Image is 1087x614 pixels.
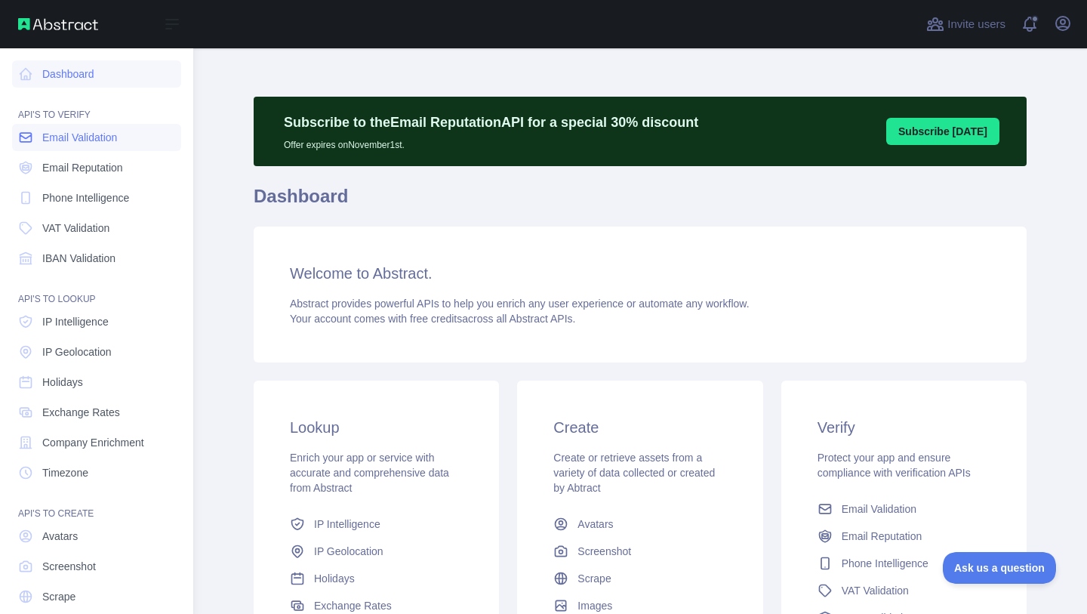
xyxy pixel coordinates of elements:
[842,583,909,598] span: VAT Validation
[577,517,613,532] span: Avatars
[284,112,698,133] p: Subscribe to the Email Reputation API for a special 30 % discount
[12,523,181,550] a: Avatars
[42,251,115,266] span: IBAN Validation
[42,375,83,390] span: Holidays
[12,338,181,366] a: IP Geolocation
[314,571,355,586] span: Holidays
[42,130,117,145] span: Email Validation
[290,417,463,438] h3: Lookup
[12,553,181,580] a: Screenshot
[42,190,129,205] span: Phone Intelligence
[553,452,715,494] span: Create or retrieve assets from a variety of data collected or created by Abtract
[577,571,611,586] span: Scrape
[314,598,392,613] span: Exchange Rates
[254,184,1027,221] h1: Dashboard
[42,160,123,175] span: Email Reputation
[12,154,181,181] a: Email Reputation
[42,405,120,420] span: Exchange Rates
[577,598,612,613] span: Images
[547,565,732,592] a: Scrape
[12,275,181,305] div: API'S TO LOOKUP
[12,399,181,426] a: Exchange Rates
[290,452,449,494] span: Enrich your app or service with accurate and comprehensive data from Abstract
[42,344,112,359] span: IP Geolocation
[42,435,144,450] span: Company Enrichment
[314,517,380,532] span: IP Intelligence
[12,91,181,121] div: API'S TO VERIFY
[818,417,990,438] h3: Verify
[811,577,996,604] a: VAT Validation
[284,133,698,151] p: Offer expires on November 1st.
[42,314,109,329] span: IP Intelligence
[42,559,96,574] span: Screenshot
[12,184,181,211] a: Phone Intelligence
[290,313,575,325] span: Your account comes with across all Abstract APIs.
[284,565,469,592] a: Holidays
[42,221,109,236] span: VAT Validation
[12,489,181,520] div: API'S TO CREATE
[811,523,996,550] a: Email Reputation
[42,589,75,604] span: Scrape
[818,452,971,479] span: Protect your app and ensure compliance with verification APIs
[290,263,990,284] h3: Welcome to Abstract.
[577,544,631,559] span: Screenshot
[547,511,732,538] a: Avatars
[842,529,922,544] span: Email Reputation
[12,369,181,396] a: Holidays
[12,429,181,456] a: Company Enrichment
[284,538,469,565] a: IP Geolocation
[943,552,1057,584] iframe: Toggle Customer Support
[12,583,181,610] a: Scrape
[842,501,916,517] span: Email Validation
[923,12,1008,36] button: Invite users
[410,313,462,325] span: free credits
[12,308,181,335] a: IP Intelligence
[42,465,88,480] span: Timezone
[290,298,750,310] span: Abstract provides powerful APIs to help you enrich any user experience or automate any workflow.
[811,550,996,577] a: Phone Intelligence
[547,538,732,565] a: Screenshot
[553,417,726,438] h3: Create
[886,118,999,145] button: Subscribe [DATE]
[12,459,181,486] a: Timezone
[12,214,181,242] a: VAT Validation
[314,544,383,559] span: IP Geolocation
[18,18,98,30] img: Abstract API
[42,529,78,544] span: Avatars
[842,556,928,571] span: Phone Intelligence
[12,124,181,151] a: Email Validation
[811,495,996,523] a: Email Validation
[284,511,469,538] a: IP Intelligence
[12,245,181,272] a: IBAN Validation
[947,16,1005,33] span: Invite users
[12,60,181,88] a: Dashboard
